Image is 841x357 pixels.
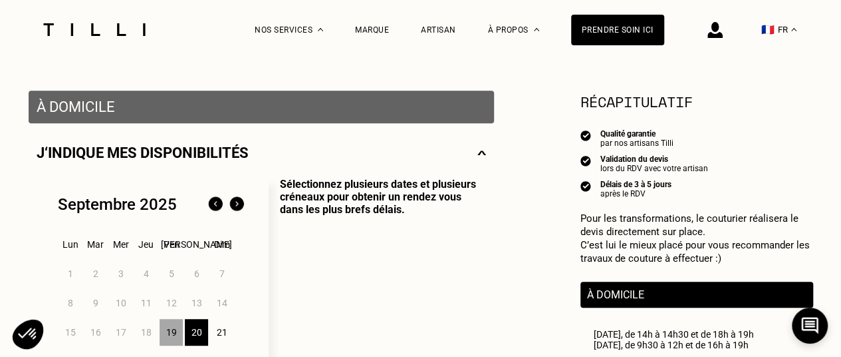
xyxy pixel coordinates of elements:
img: icon list info [580,129,591,141]
img: icon list info [580,180,591,192]
div: [DATE], de 14h à 14h30 et de 18h à 19h [594,329,800,340]
span: 🇫🇷 [761,23,775,36]
img: Mois précédent [205,194,226,215]
a: Artisan [421,25,456,35]
div: 19 [160,319,183,346]
img: icon list info [580,155,591,167]
img: icône connexion [707,22,723,38]
a: Marque [355,25,389,35]
section: Récapitulatif [580,91,813,113]
div: Septembre 2025 [58,195,177,214]
div: Qualité garantie [600,129,673,139]
div: par nos artisans Tilli [600,139,673,148]
img: menu déroulant [791,28,796,31]
a: Prendre soin ici [571,15,664,45]
p: À domicile [37,99,486,115]
p: J‘indique mes disponibilités [37,145,249,161]
div: après le RDV [600,189,671,198]
img: svg+xml;base64,PHN2ZyBmaWxsPSJub25lIiBoZWlnaHQ9IjE0IiB2aWV3Qm94PSIwIDAgMjggMTQiIHdpZHRoPSIyOCIgeG... [477,145,486,161]
div: Délais de 3 à 5 jours [600,180,671,189]
div: [DATE], de 9h30 à 12h et de 16h à 19h [594,340,800,350]
p: À domicile [587,288,806,301]
div: Validation du devis [600,155,708,164]
img: Menu déroulant à propos [534,28,539,31]
div: 20 [185,319,208,346]
img: Mois suivant [226,194,247,215]
img: Logo du service de couturière Tilli [39,23,150,36]
img: Menu déroulant [318,28,323,31]
div: 21 [210,319,233,346]
div: lors du RDV avec votre artisan [600,164,708,173]
p: Pour les transformations, le couturier réalisera le devis directement sur place. C’est lui le mie... [580,212,813,265]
